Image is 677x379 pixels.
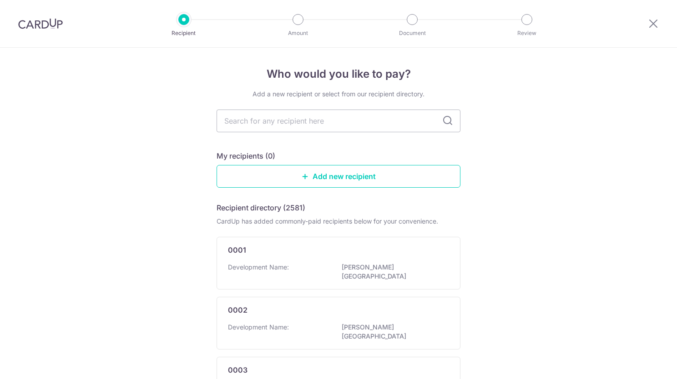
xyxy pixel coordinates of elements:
[217,217,460,226] div: CardUp has added commonly-paid recipients below for your convenience.
[217,66,460,82] h4: Who would you like to pay?
[264,29,332,38] p: Amount
[228,263,289,272] p: Development Name:
[217,165,460,188] a: Add new recipient
[342,263,444,281] p: [PERSON_NAME][GEOGRAPHIC_DATA]
[217,110,460,132] input: Search for any recipient here
[150,29,217,38] p: Recipient
[379,29,446,38] p: Document
[217,150,275,161] h5: My recipients (0)
[217,90,460,99] div: Add a new recipient or select from our recipient directory.
[228,323,289,332] p: Development Name:
[342,323,444,341] p: [PERSON_NAME][GEOGRAPHIC_DATA]
[18,18,63,29] img: CardUp
[228,304,248,315] p: 0002
[493,29,561,38] p: Review
[217,202,305,213] h5: Recipient directory (2581)
[228,364,248,375] p: 0003
[228,244,246,255] p: 0001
